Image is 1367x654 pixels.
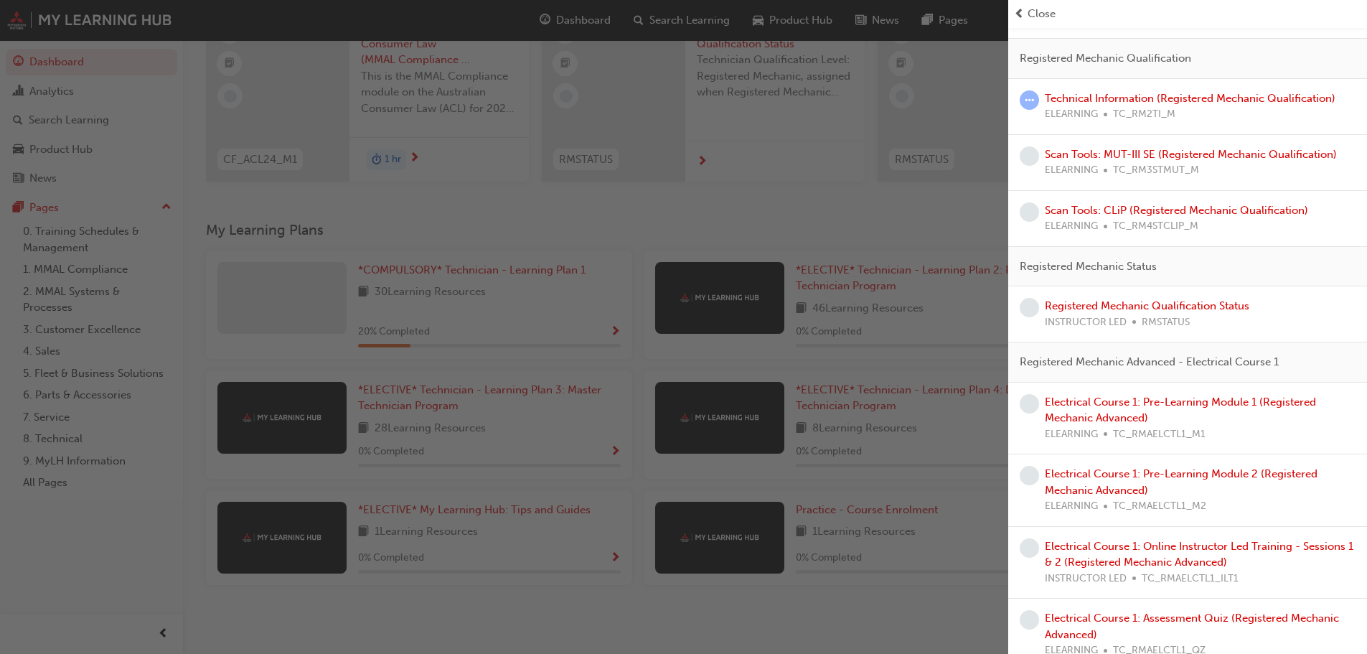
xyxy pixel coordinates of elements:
span: learningRecordVerb_NONE-icon [1020,538,1039,558]
a: Electrical Course 1: Assessment Quiz (Registered Mechanic Advanced) [1045,612,1339,641]
span: ELEARNING [1045,498,1098,515]
a: Electrical Course 1: Pre-Learning Module 1 (Registered Mechanic Advanced) [1045,396,1316,425]
a: Registered Mechanic Qualification Status [1045,299,1249,312]
span: learningRecordVerb_NONE-icon [1020,394,1039,414]
a: Technical Information (Registered Mechanic Qualification) [1045,92,1335,105]
span: learningRecordVerb_NONE-icon [1020,202,1039,222]
span: prev-icon [1014,6,1025,22]
span: TC_RMAELCTL1_M2 [1113,498,1206,515]
span: learningRecordVerb_ATTEMPT-icon [1020,90,1039,110]
span: TC_RMAELCTL1_M1 [1113,426,1206,443]
span: TC_RM3STMUT_M [1113,162,1199,179]
span: TC_RM4STCLIP_M [1113,218,1198,235]
span: learningRecordVerb_NONE-icon [1020,146,1039,166]
span: ELEARNING [1045,218,1098,235]
span: Registered Mechanic Status [1020,258,1157,275]
span: TC_RM2TI_M [1113,106,1175,123]
a: Scan Tools: MUT-III SE (Registered Mechanic Qualification) [1045,148,1337,161]
span: Registered Mechanic Qualification [1020,50,1191,67]
a: Scan Tools: CLiP (Registered Mechanic Qualification) [1045,204,1308,217]
span: TC_RMAELCTL1_ILT1 [1142,571,1239,587]
span: learningRecordVerb_NONE-icon [1020,466,1039,485]
span: learningRecordVerb_NONE-icon [1020,298,1039,317]
a: Electrical Course 1: Pre-Learning Module 2 (Registered Mechanic Advanced) [1045,467,1317,497]
a: Electrical Course 1: Online Instructor Led Training - Sessions 1 & 2 (Registered Mechanic Advanced) [1045,540,1353,569]
span: learningRecordVerb_NONE-icon [1020,610,1039,630]
span: ELEARNING [1045,426,1098,443]
span: INSTRUCTOR LED [1045,314,1127,331]
button: prev-iconClose [1014,6,1361,22]
span: Registered Mechanic Advanced - Electrical Course 1 [1020,354,1279,370]
span: INSTRUCTOR LED [1045,571,1127,587]
span: ELEARNING [1045,162,1098,179]
span: ELEARNING [1045,106,1098,123]
span: RMSTATUS [1142,314,1190,331]
span: Close [1028,6,1056,22]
